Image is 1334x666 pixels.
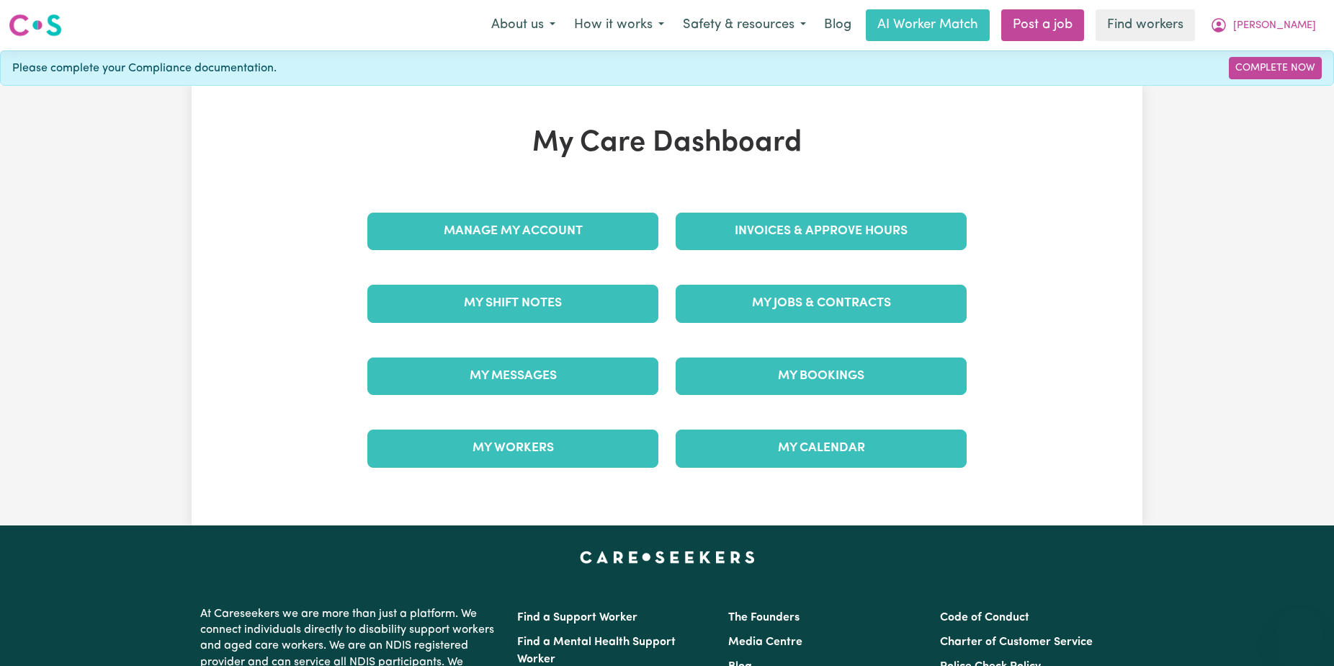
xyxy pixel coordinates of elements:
[676,213,967,250] a: Invoices & Approve Hours
[673,10,815,40] button: Safety & resources
[1001,9,1084,41] a: Post a job
[676,358,967,395] a: My Bookings
[1233,18,1316,34] span: [PERSON_NAME]
[1229,57,1322,79] a: Complete Now
[367,285,658,322] a: My Shift Notes
[9,9,62,42] a: Careseekers logo
[367,358,658,395] a: My Messages
[1201,10,1325,40] button: My Account
[367,213,658,250] a: Manage My Account
[12,60,277,77] span: Please complete your Compliance documentation.
[728,612,800,623] a: The Founders
[866,9,990,41] a: AI Worker Match
[676,430,967,467] a: My Calendar
[815,9,860,41] a: Blog
[367,430,658,467] a: My Workers
[9,12,62,38] img: Careseekers logo
[940,612,1029,623] a: Code of Conduct
[580,551,755,563] a: Careseekers home page
[676,285,967,322] a: My Jobs & Contracts
[359,126,975,161] h1: My Care Dashboard
[517,612,637,623] a: Find a Support Worker
[482,10,565,40] button: About us
[1276,608,1322,654] iframe: Button to launch messaging window
[1096,9,1195,41] a: Find workers
[940,636,1093,648] a: Charter of Customer Service
[517,636,676,665] a: Find a Mental Health Support Worker
[565,10,673,40] button: How it works
[728,636,802,648] a: Media Centre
